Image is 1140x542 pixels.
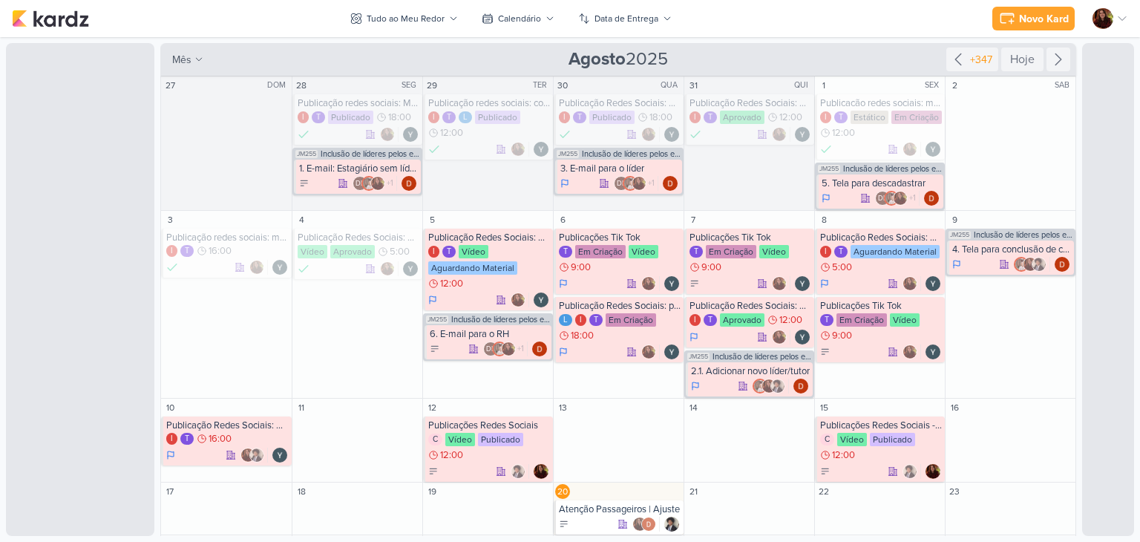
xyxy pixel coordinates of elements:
[428,466,439,477] div: To Do
[501,342,516,356] img: Jaqueline Molina
[641,517,656,532] img: Davi Elias Teixeira
[816,400,831,415] div: 15
[926,345,940,359] div: Responsável: Yasmin Marchiori
[425,400,439,415] div: 12
[330,245,375,258] div: Aprovado
[794,79,813,91] div: QUI
[818,165,840,173] span: JM255
[425,212,439,227] div: 5
[664,276,679,291] img: Yasmin Marchiori
[492,342,507,356] img: Cezar Giusti
[884,191,899,206] img: Cezar Giusti
[891,111,942,124] div: Em Criação
[689,300,811,312] div: Publicação Redes Sociais: Marshmallow na Fogueira
[820,246,831,258] div: I
[589,314,603,326] div: T
[820,111,831,123] div: I
[870,433,915,446] div: Publicado
[902,142,921,157] div: Colaboradores: Jaqueline Molina
[753,379,789,394] div: Colaboradores: Cezar Giusti, Jaqueline Molina, Pedro Luahn Simões
[820,278,829,290] div: Em Andamento
[295,150,318,158] span: JM255
[402,176,416,191] img: Davi Elias Teixeira
[534,293,548,307] img: Yasmin Marchiori
[388,112,411,123] span: 18:00
[875,191,890,206] div: Danilo Leite
[947,212,962,227] div: 9
[641,345,656,359] img: Jaqueline Molina
[820,347,831,357] div: A Fazer
[312,111,325,123] div: T
[532,342,547,356] div: Responsável: Davi Elias Teixeira
[166,260,178,275] div: Finalizado
[402,176,416,191] div: Responsável: Davi Elias Teixeira
[926,464,940,479] img: Jaqueline Molina
[172,52,191,68] span: mês
[511,142,525,157] img: Jaqueline Molina
[890,313,920,327] div: Vídeo
[511,464,525,479] img: Pedro Luahn Simões
[440,450,463,460] span: 12:00
[428,232,550,244] div: Publicação Redes Sociais: Mês do estagiário/dica
[166,245,177,257] div: I
[606,313,656,327] div: Em Criação
[701,262,721,272] span: 9:00
[353,176,367,191] div: Danilo Leite
[403,261,418,276] img: Yasmin Marchiori
[559,278,568,290] div: Em Andamento
[533,79,551,91] div: TER
[772,330,790,345] div: Colaboradores: Jaqueline Molina
[478,433,523,446] div: Publicado
[704,111,717,123] div: T
[298,261,309,276] div: Finalizado
[902,276,917,291] img: Jaqueline Molina
[641,127,660,142] div: Colaboradores: Jaqueline Molina
[902,345,917,359] img: Jaqueline Molina
[430,328,548,340] div: 6. E-mail para o RH
[380,261,399,276] div: Colaboradores: Jaqueline Molina
[820,97,942,109] div: Publicacão redes sociais: mês do estagiário
[772,127,790,142] div: Colaboradores: Jaqueline Molina
[664,127,679,142] img: Yasmin Marchiori
[793,379,808,394] div: Responsável: Davi Elias Teixeira
[770,379,785,394] img: Pedro Luahn Simões
[851,111,888,124] div: Estático
[926,276,940,291] div: Responsável: Yasmin Marchiori
[428,97,550,109] div: Publicação redes sociais: corte treinamento
[820,419,942,431] div: Publicações Redes Sociais - Dragon Ball
[299,163,418,174] div: 1. E-mail: Estagiário sem líder/tutor (para o estagiário)
[816,484,831,499] div: 22
[534,142,548,157] img: Yasmin Marchiori
[686,400,701,415] div: 14
[361,176,376,191] img: Cezar Giusti
[924,191,939,206] div: Responsável: Davi Elias Teixeira
[428,142,440,157] div: Finalizado
[820,232,942,244] div: Publicação Redes Sociais: mês do estagiário/dicas
[614,176,658,191] div: Colaboradores: Danilo Leite, Cezar Giusti, Jaqueline Molina, Pedro Luahn Simões
[569,48,626,70] strong: Agosto
[486,346,495,353] p: DL
[689,97,811,109] div: Publicação Redes Sociais: Dica de entrevista de estágio
[924,191,939,206] img: Davi Elias Teixeira
[902,345,921,359] div: Colaboradores: Jaqueline Molina
[240,448,268,463] div: Colaboradores: Jaqueline Molina, Pedro Luahn Simões
[534,464,548,479] img: Jaqueline Molina
[704,314,717,326] div: T
[902,142,917,157] img: Jaqueline Molina
[582,150,681,158] span: Inclusão de líderes pelos estagiários
[575,314,586,326] div: I
[166,232,289,244] div: Publicação redes sociais: meme
[816,212,831,227] div: 8
[926,464,940,479] div: Responsável: Jaqueline Molina
[440,128,463,138] span: 12:00
[795,276,810,291] div: Responsável: Yasmin Marchiori
[686,484,701,499] div: 21
[952,258,961,270] div: Em Andamento
[328,111,373,124] div: Publicado
[272,260,287,275] div: Responsável: Yasmin Marchiori
[902,464,917,479] img: Pedro Luahn Simões
[772,330,787,345] img: Jaqueline Molina
[272,448,287,463] img: Yasmin Marchiori
[820,142,832,157] div: Finalizado
[820,314,833,326] div: T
